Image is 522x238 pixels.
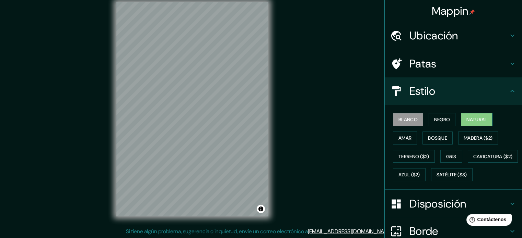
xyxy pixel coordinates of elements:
[458,131,498,145] button: Madera ($2)
[385,22,522,49] div: Ubicación
[308,228,393,235] a: [EMAIL_ADDRESS][DOMAIN_NAME]
[434,116,450,123] font: Negro
[385,190,522,217] div: Disposición
[409,57,437,71] font: Patas
[431,168,473,181] button: Satélite ($3)
[422,131,453,145] button: Bosque
[393,131,417,145] button: Amar
[409,28,458,43] font: Ubicación
[393,150,435,163] button: Terreno ($2)
[257,205,265,213] button: Activar o desactivar atribución
[409,197,466,211] font: Disposición
[473,153,513,160] font: Caricatura ($2)
[116,2,268,216] canvas: Mapa
[398,153,429,160] font: Terreno ($2)
[428,135,447,141] font: Bosque
[432,4,468,18] font: Mappin
[385,77,522,105] div: Estilo
[440,150,462,163] button: Gris
[126,228,308,235] font: Si tiene algún problema, sugerencia o inquietud, envíe un correo electrónico a
[398,116,418,123] font: Blanco
[393,113,423,126] button: Blanco
[469,9,475,15] img: pin-icon.png
[468,150,518,163] button: Caricatura ($2)
[409,84,435,98] font: Estilo
[398,172,420,178] font: Azul ($2)
[461,211,514,230] iframe: Lanzador de widgets de ayuda
[466,116,487,123] font: Natural
[393,168,426,181] button: Azul ($2)
[398,135,411,141] font: Amar
[385,50,522,77] div: Patas
[461,113,492,126] button: Natural
[429,113,456,126] button: Negro
[437,172,467,178] font: Satélite ($3)
[446,153,456,160] font: Gris
[464,135,492,141] font: Madera ($2)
